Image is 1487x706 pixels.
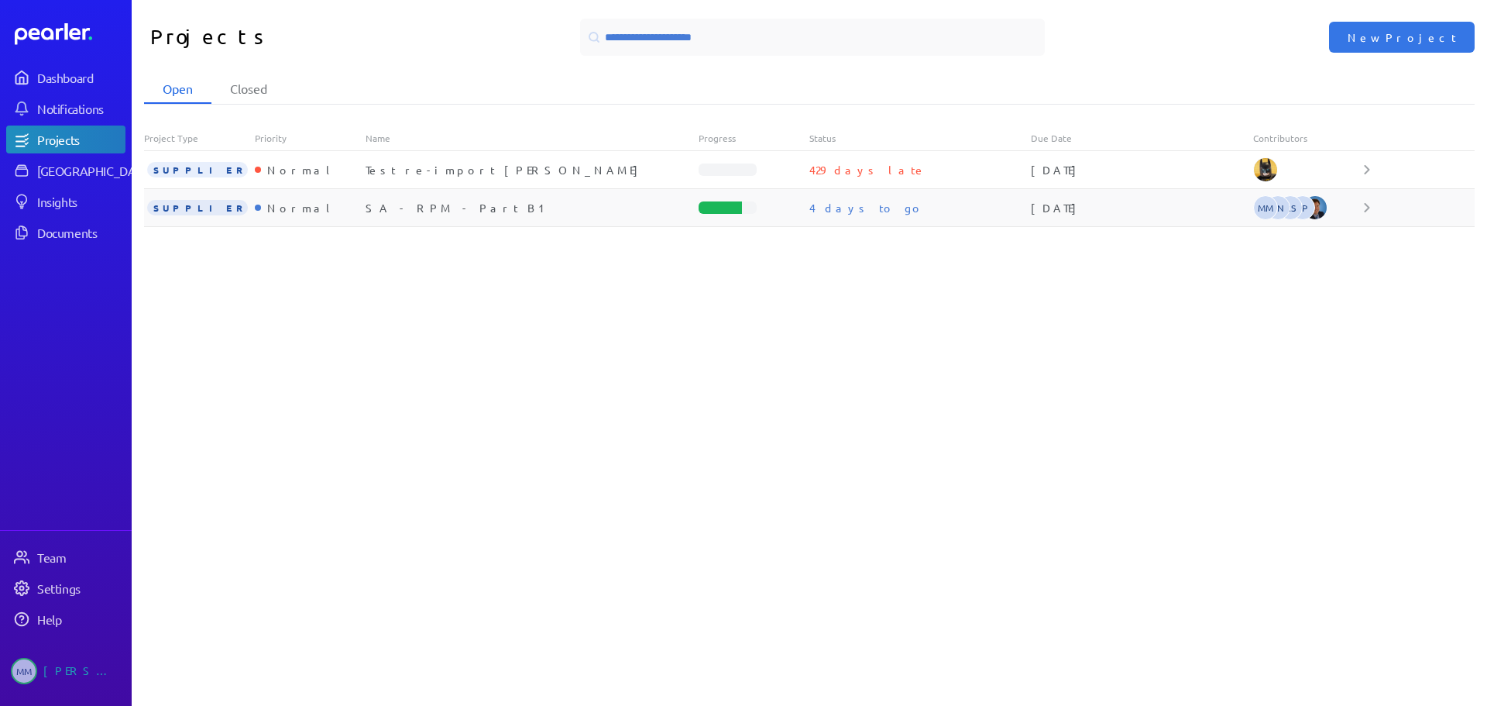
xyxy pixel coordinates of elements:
[261,200,336,215] div: Normal
[809,200,924,215] p: 4 days to go
[37,611,124,627] div: Help
[147,162,248,177] span: SUPPLIER
[1265,195,1290,220] span: Adam Nabali
[150,19,471,56] h1: Projects
[37,132,124,147] div: Projects
[37,163,153,178] div: [GEOGRAPHIC_DATA]
[1329,22,1475,53] button: New Project
[1031,162,1252,177] div: [DATE]
[144,132,255,144] div: Project Type
[6,574,125,602] a: Settings
[809,162,926,177] p: 429 days late
[37,194,124,209] div: Insights
[6,219,125,246] a: Documents
[6,605,125,633] a: Help
[147,200,248,215] span: SUPPLIER
[1253,195,1278,220] span: Michelle Manuel
[6,543,125,571] a: Team
[699,132,809,144] div: Progress
[37,549,124,565] div: Team
[37,70,124,85] div: Dashboard
[366,200,699,215] div: SA - RPM - Part B1
[37,580,124,596] div: Settings
[6,652,125,691] a: MM[PERSON_NAME]
[6,95,125,122] a: Notifications
[11,658,37,684] span: Michelle Manuel
[1031,200,1252,215] div: [DATE]
[1303,195,1327,220] img: Sam Blight
[37,101,124,116] div: Notifications
[366,132,699,144] div: Name
[37,225,124,240] div: Documents
[809,132,1031,144] div: Status
[1290,195,1315,220] span: Sarah Pendlebury
[366,162,699,177] div: Test re-import [PERSON_NAME]
[255,132,366,144] div: Priority
[211,74,286,104] li: Closed
[6,64,125,91] a: Dashboard
[144,74,211,104] li: Open
[1348,29,1456,45] span: New Project
[6,188,125,215] a: Insights
[15,23,125,45] a: Dashboard
[1253,157,1278,182] img: Tung Nguyen
[1253,132,1364,144] div: Contributors
[6,126,125,153] a: Projects
[43,658,121,684] div: [PERSON_NAME]
[261,162,336,177] div: Normal
[6,157,125,184] a: [GEOGRAPHIC_DATA]
[1031,132,1252,144] div: Due Date
[1278,195,1303,220] span: Renee Schofield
